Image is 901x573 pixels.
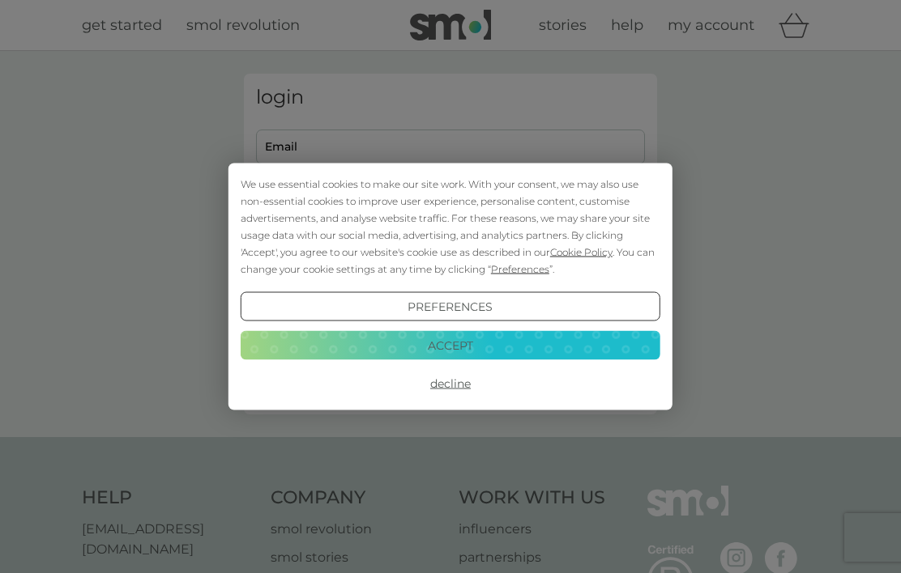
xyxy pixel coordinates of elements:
button: Accept [241,330,660,359]
button: Decline [241,369,660,398]
div: We use essential cookies to make our site work. With your consent, we may also use non-essential ... [241,176,660,278]
button: Preferences [241,292,660,321]
span: Preferences [491,263,549,275]
span: Cookie Policy [550,246,613,258]
div: Cookie Consent Prompt [228,163,673,410]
